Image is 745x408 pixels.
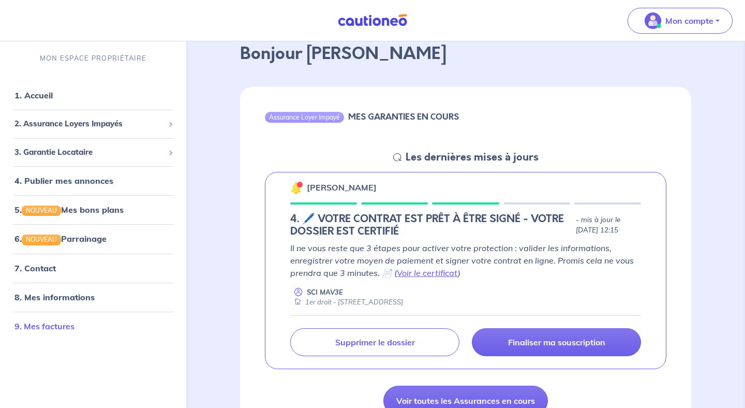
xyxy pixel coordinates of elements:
[265,112,344,122] div: Assurance Loyer Impayé
[4,199,182,220] div: 5.NOUVEAUMes bons plans
[240,41,691,66] p: Bonjour [PERSON_NAME]
[645,12,661,29] img: illu_account_valid_menu.svg
[4,315,182,336] div: 9. Mes factures
[290,297,403,307] div: 1er droit - [STREET_ADDRESS]
[290,182,303,194] img: 🔔
[4,228,182,249] div: 6.NOUVEAUParrainage
[14,176,113,186] a: 4. Publier mes annonces
[290,242,641,279] p: Il ne vous reste que 3 étapes pour activer votre protection : valider les informations, enregistr...
[307,287,343,297] p: SCI MAV3E
[406,151,539,164] h5: Les dernières mises à jours
[397,268,458,278] a: Voir le certificat
[472,328,641,356] a: Finaliser ma souscription
[290,213,641,238] div: state: CONTRACT-INFO-IN-PROGRESS, Context: NEW,CHOOSE-CERTIFICATE,ALONE,LESSOR-DOCUMENTS
[508,337,605,347] p: Finaliser ma souscription
[334,14,411,27] img: Cautioneo
[576,215,641,236] p: - mis à jour le [DATE] 12:15
[14,90,53,100] a: 1. Accueil
[290,213,572,238] h5: 4. 🖊️ VOTRE CONTRAT EST PRÊT À ÊTRE SIGNÉ - VOTRE DOSSIER EST CERTIFIÉ
[4,142,182,162] div: 3. Garantie Locataire
[40,53,146,63] p: MON ESPACE PROPRIÉTAIRE
[14,205,124,215] a: 5.NOUVEAUMes bons plans
[628,8,733,34] button: illu_account_valid_menu.svgMon compte
[14,146,164,158] span: 3. Garantie Locataire
[4,286,182,307] div: 8. Mes informations
[14,263,56,273] a: 7. Contact
[14,118,164,130] span: 2. Assurance Loyers Impayés
[4,170,182,191] div: 4. Publier mes annonces
[14,234,107,244] a: 6.NOUVEAUParrainage
[290,328,459,356] a: Supprimer le dossier
[4,114,182,134] div: 2. Assurance Loyers Impayés
[335,337,415,347] p: Supprimer le dossier
[348,112,459,122] h6: MES GARANTIES EN COURS
[14,292,95,302] a: 8. Mes informations
[14,320,74,331] a: 9. Mes factures
[307,181,377,194] p: [PERSON_NAME]
[4,257,182,278] div: 7. Contact
[4,85,182,106] div: 1. Accueil
[665,14,713,27] p: Mon compte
